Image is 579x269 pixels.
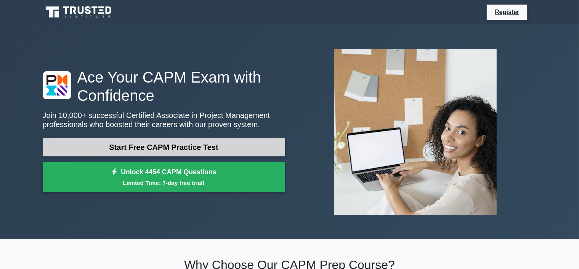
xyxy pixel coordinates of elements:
p: Join 10,000+ successful Certified Associate in Project Management professionals who boosted their... [43,111,285,129]
small: Limited Time: 7-day free trial! [52,178,276,187]
h1: Ace Your CAPM Exam with Confidence [43,68,285,105]
a: Unlock 4454 CAPM QuestionsLimited Time: 7-day free trial! [43,162,285,193]
a: Start Free CAPM Practice Test [43,138,285,156]
a: Register [490,7,524,17]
